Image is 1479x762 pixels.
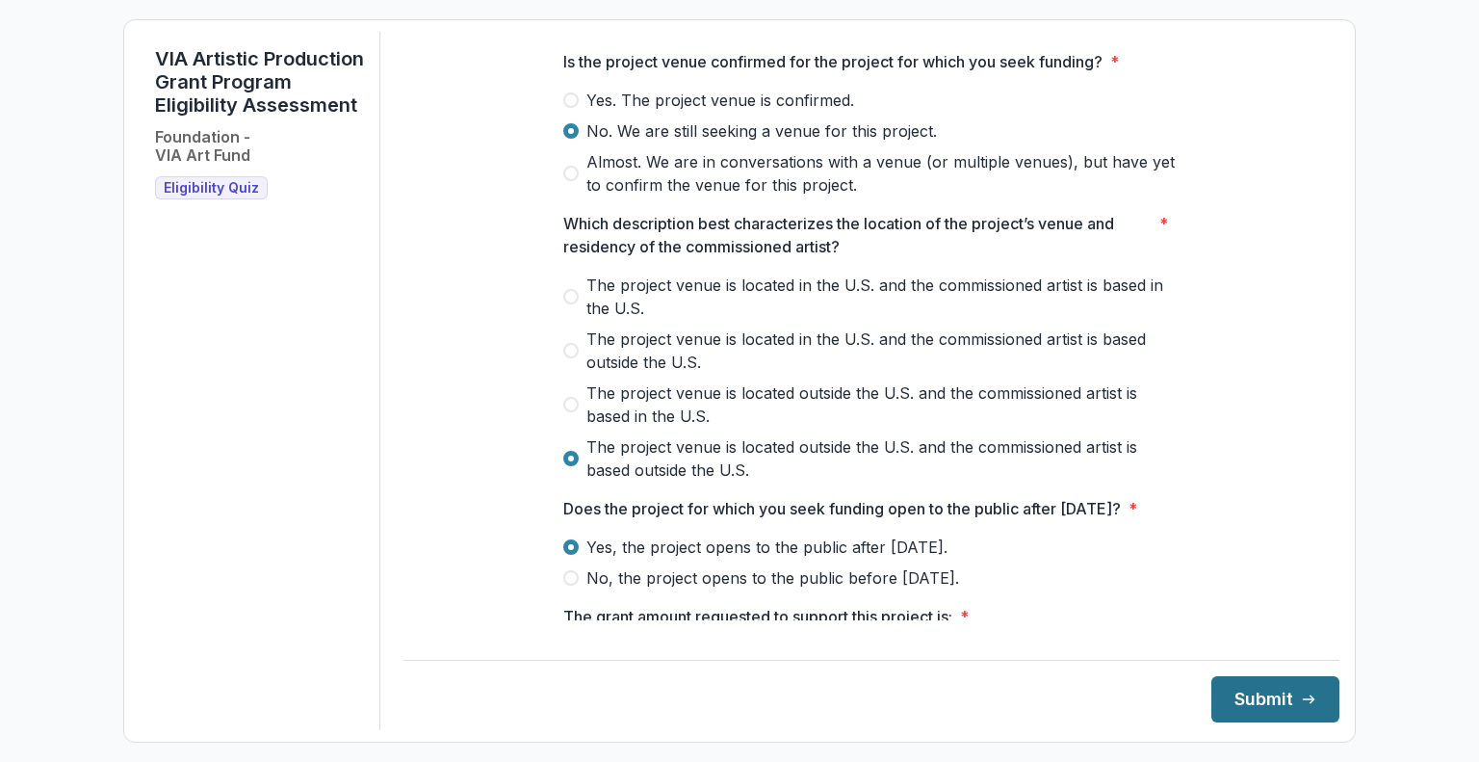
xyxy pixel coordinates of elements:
span: No, the project opens to the public before [DATE]. [586,566,959,590]
span: Yes, the project opens to the public after [DATE]. [586,536,947,559]
p: Does the project for which you seek funding open to the public after [DATE]? [563,497,1121,520]
span: Yes. The project venue is confirmed. [586,89,854,112]
span: Eligibility Quiz [164,180,259,197]
span: The project venue is located in the U.S. and the commissioned artist is based outside the U.S. [586,328,1180,374]
p: Which description best characterizes the location of the project’s venue and residency of the com... [563,212,1152,258]
h1: VIA Artistic Production Grant Program Eligibility Assessment [155,47,364,117]
span: Almost. We are in conversations with a venue (or multiple venues), but have yet to confirm the ve... [586,150,1180,197]
p: The grant amount requested to support this project is: [563,605,952,628]
span: The project venue is located outside the U.S. and the commissioned artist is based in the U.S. [586,381,1180,428]
h2: Foundation - VIA Art Fund [155,128,250,165]
button: Submit [1211,676,1339,723]
span: No. We are still seeking a venue for this project. [586,119,937,143]
span: The project venue is located in the U.S. and the commissioned artist is based in the U.S. [586,274,1180,320]
span: The project venue is located outside the U.S. and the commissioned artist is based outside the U.S. [586,435,1180,482]
p: Is the project venue confirmed for the project for which you seek funding? [563,50,1103,73]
